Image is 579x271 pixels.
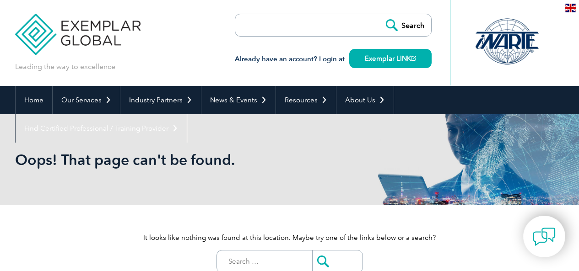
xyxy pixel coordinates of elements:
a: News & Events [201,86,276,114]
a: Find Certified Professional / Training Provider [16,114,187,143]
a: Resources [276,86,336,114]
a: Exemplar LINK [349,49,432,68]
a: Industry Partners [120,86,201,114]
a: About Us [336,86,394,114]
a: Home [16,86,52,114]
p: It looks like nothing was found at this location. Maybe try one of the links below or a search? [15,233,564,243]
h1: Oops! That page can't be found. [15,151,367,169]
h3: Already have an account? Login at [235,53,432,65]
img: en [565,4,576,12]
a: Our Services [53,86,120,114]
img: open_square.png [411,56,416,61]
input: Search [381,14,431,36]
img: contact-chat.png [533,225,556,248]
p: Leading the way to excellence [15,62,115,72]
